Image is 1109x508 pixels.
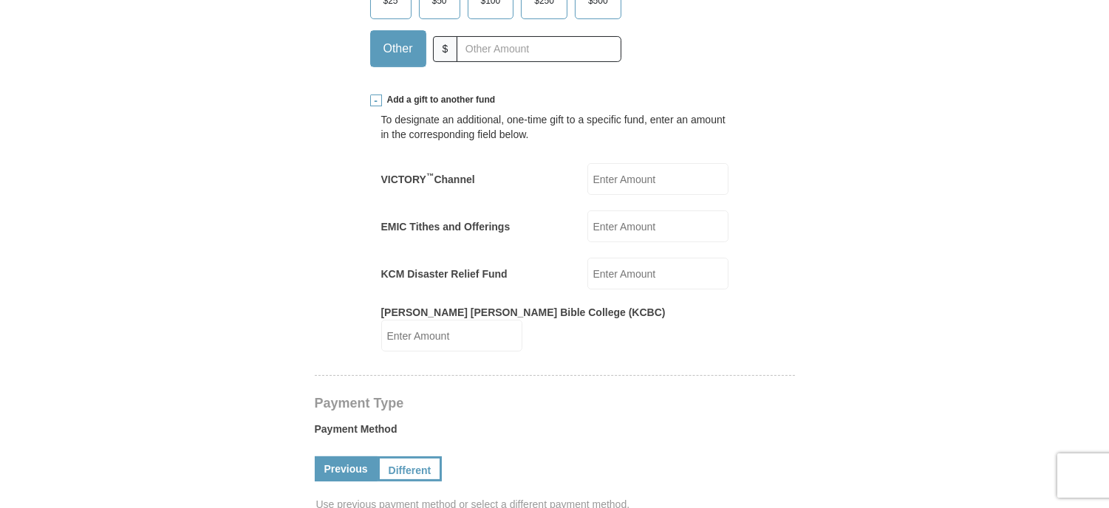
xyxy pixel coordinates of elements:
[382,94,496,106] span: Add a gift to another fund
[381,305,666,320] label: [PERSON_NAME] [PERSON_NAME] Bible College (KCBC)
[381,320,522,351] input: Enter Amount
[587,210,728,242] input: Enter Amount
[433,36,458,62] span: $
[315,456,378,481] a: Previous
[587,258,728,289] input: Enter Amount
[376,38,420,60] span: Other
[378,456,443,481] a: Different
[315,397,795,409] h4: Payment Type
[381,172,475,187] label: VICTORY Channel
[457,36,621,62] input: Other Amount
[315,422,795,444] label: Payment Method
[381,267,508,281] label: KCM Disaster Relief Fund
[381,219,511,234] label: EMIC Tithes and Offerings
[587,163,728,195] input: Enter Amount
[381,112,728,142] div: To designate an additional, one-time gift to a specific fund, enter an amount in the correspondin...
[426,171,434,180] sup: ™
